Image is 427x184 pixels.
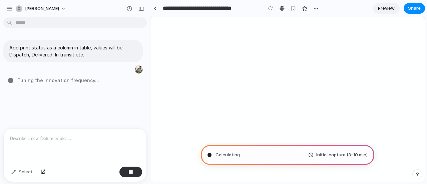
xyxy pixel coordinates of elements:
span: Tuning the innovation frequency ... [17,77,99,84]
a: Preview [373,3,400,14]
span: Initial capture (3–10 min) [316,152,368,158]
button: [PERSON_NAME] [13,3,69,14]
p: Add print status as a column in table, values will be- Dispatch, Delivered, In transit etc. [9,44,137,58]
span: Preview [378,5,395,12]
button: Share [404,3,425,14]
span: Calculating [216,152,240,158]
span: [PERSON_NAME] [25,5,59,12]
span: Share [408,5,421,12]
